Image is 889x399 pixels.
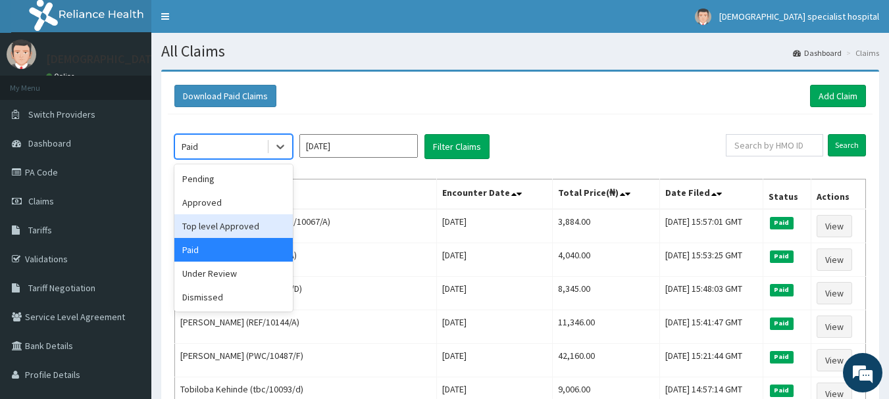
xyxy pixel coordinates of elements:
[817,316,852,338] a: View
[174,85,276,107] button: Download Paid Claims
[437,277,553,310] td: [DATE]
[437,179,553,210] th: Encounter Date
[763,179,811,210] th: Status
[437,243,553,277] td: [DATE]
[817,215,852,237] a: View
[843,47,879,59] li: Claims
[811,179,865,210] th: Actions
[174,167,293,191] div: Pending
[437,344,553,377] td: [DATE]
[28,195,54,207] span: Claims
[161,43,879,60] h1: All Claims
[174,285,293,309] div: Dismissed
[424,134,490,159] button: Filter Claims
[726,134,823,156] input: Search by HMO ID
[437,209,553,243] td: [DATE]
[553,243,660,277] td: 4,040.00
[817,349,852,371] a: View
[175,277,437,310] td: Blessing Ofordu (DDZ/10035/D)
[175,179,437,210] th: Name
[174,262,293,285] div: Under Review
[660,243,763,277] td: [DATE] 15:53:25 GMT
[174,238,293,262] div: Paid
[28,108,95,120] span: Switch Providers
[553,179,660,210] th: Total Price(₦)
[817,282,852,304] a: View
[793,47,842,59] a: Dashboard
[770,284,794,296] span: Paid
[828,134,866,156] input: Search
[553,310,660,344] td: 11,346.00
[719,11,879,22] span: [DEMOGRAPHIC_DATA] specialist hospital
[810,85,866,107] a: Add Claim
[553,344,660,377] td: 42,160.00
[553,209,660,243] td: 3,884.00
[28,224,52,236] span: Tariffs
[7,39,36,69] img: User Image
[174,214,293,238] div: Top level Approved
[770,317,794,329] span: Paid
[216,7,247,38] div: Minimize live chat window
[299,134,418,158] input: Select Month and Year
[437,310,553,344] td: [DATE]
[175,243,437,277] td: [PERSON_NAME] (DIL/10013/A)
[46,72,78,81] a: Online
[695,9,711,25] img: User Image
[660,277,763,310] td: [DATE] 15:48:03 GMT
[175,310,437,344] td: [PERSON_NAME] (REF/10144/A)
[175,344,437,377] td: [PERSON_NAME] (PWC/10487/F)
[68,74,221,91] div: Chat with us now
[175,209,437,243] td: 002371 [PERSON_NAME] (KER/10067/A)
[770,351,794,363] span: Paid
[553,277,660,310] td: 8,345.00
[182,140,198,153] div: Paid
[660,344,763,377] td: [DATE] 15:21:44 GMT
[770,385,794,396] span: Paid
[46,53,259,65] p: [DEMOGRAPHIC_DATA] specialist hospital
[660,179,763,210] th: Date Filed
[174,191,293,214] div: Approved
[770,217,794,229] span: Paid
[76,117,182,250] span: We're online!
[28,282,95,294] span: Tariff Negotiation
[817,248,852,271] a: View
[7,262,251,308] textarea: Type your message and hit 'Enter'
[24,66,53,99] img: d_794563401_company_1708531726252_794563401
[770,250,794,262] span: Paid
[660,310,763,344] td: [DATE] 15:41:47 GMT
[28,137,71,149] span: Dashboard
[660,209,763,243] td: [DATE] 15:57:01 GMT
